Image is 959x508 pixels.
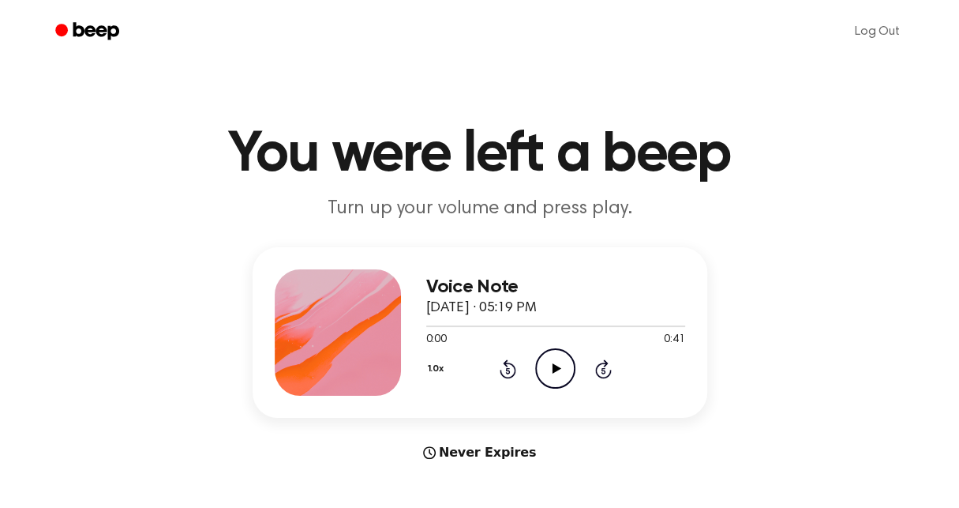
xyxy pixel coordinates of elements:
[76,126,884,183] h1: You were left a beep
[253,443,707,462] div: Never Expires
[839,13,916,51] a: Log Out
[426,301,537,315] span: [DATE] · 05:19 PM
[664,332,684,348] span: 0:41
[426,356,450,382] button: 1.0x
[177,196,783,222] p: Turn up your volume and press play.
[426,332,447,348] span: 0:00
[44,17,133,47] a: Beep
[426,277,685,298] h3: Voice Note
